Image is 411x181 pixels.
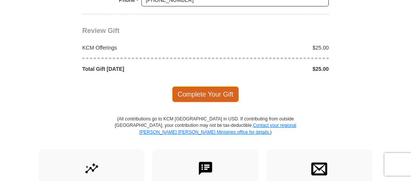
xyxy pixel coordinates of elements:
img: give-by-stock.svg [84,161,100,176]
p: (All contributions go to KCM [GEOGRAPHIC_DATA] in USD. If contributing from outside [GEOGRAPHIC_D... [115,116,296,149]
span: Complete Your Gift [172,86,239,102]
div: $25.00 [206,65,333,73]
div: Total Gift [DATE] [78,65,206,73]
a: Contact your regional [PERSON_NAME] [PERSON_NAME] Ministries office for details. [139,123,296,134]
div: $25.00 [206,44,333,51]
span: Review Gift [82,27,119,34]
img: envelope.svg [311,161,327,176]
img: text-to-give.svg [198,161,213,176]
div: KCM Offerings [78,44,206,51]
